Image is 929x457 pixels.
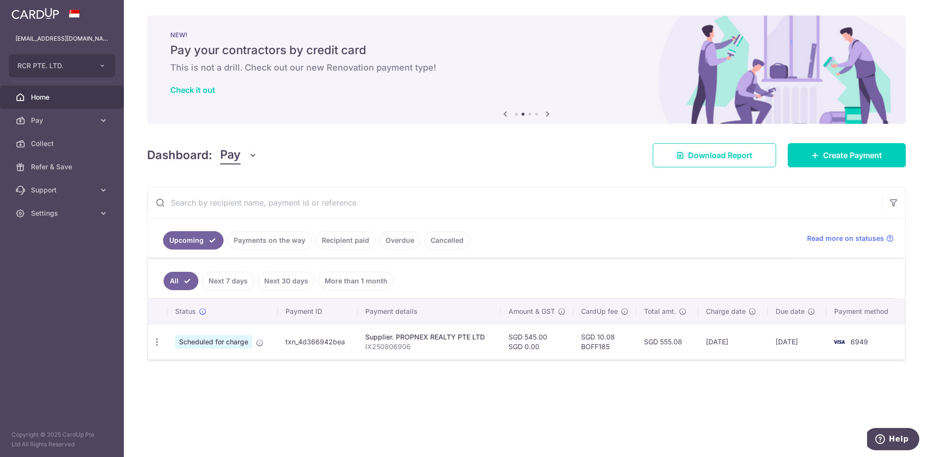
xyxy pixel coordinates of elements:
[170,85,215,95] a: Check it out
[175,307,196,316] span: Status
[768,324,826,359] td: [DATE]
[358,299,501,324] th: Payment details
[164,272,198,290] a: All
[653,143,776,167] a: Download Report
[9,54,115,77] button: RCR PTE. LTD.
[826,299,905,324] th: Payment method
[318,272,394,290] a: More than 1 month
[31,208,95,218] span: Settings
[644,307,676,316] span: Total amt.
[581,307,618,316] span: CardUp fee
[170,43,883,58] h5: Pay your contractors by credit card
[31,92,95,102] span: Home
[12,8,59,19] img: CardUp
[698,324,768,359] td: [DATE]
[688,149,752,161] span: Download Report
[170,62,883,74] h6: This is not a drill. Check out our new Renovation payment type!
[365,342,493,352] p: IX250806906
[15,34,108,44] p: [EMAIL_ADDRESS][DOMAIN_NAME]
[509,307,555,316] span: Amount & GST
[220,146,240,164] span: Pay
[424,231,470,250] a: Cancelled
[573,324,636,359] td: SGD 10.08 BOFF185
[31,139,95,148] span: Collect
[807,234,884,243] span: Read more on statuses
[175,335,252,349] span: Scheduled for charge
[147,147,212,164] h4: Dashboard:
[776,307,805,316] span: Due date
[227,231,312,250] a: Payments on the way
[278,324,358,359] td: txn_4d366942bea
[170,31,883,39] p: NEW!
[220,146,257,164] button: Pay
[807,234,894,243] a: Read more on statuses
[501,324,573,359] td: SGD 545.00 SGD 0.00
[202,272,254,290] a: Next 7 days
[706,307,746,316] span: Charge date
[31,116,95,125] span: Pay
[365,332,493,342] div: Supplier. PROPNEX REALTY PTE LTD
[258,272,315,290] a: Next 30 days
[278,299,358,324] th: Payment ID
[788,143,906,167] a: Create Payment
[851,338,868,346] span: 6949
[315,231,375,250] a: Recipient paid
[867,428,919,452] iframe: Opens a widget where you can find more information
[147,15,906,124] img: Renovation banner
[636,324,698,359] td: SGD 555.08
[829,336,849,348] img: Bank Card
[148,187,882,218] input: Search by recipient name, payment id or reference
[17,61,89,71] span: RCR PTE. LTD.
[823,149,882,161] span: Create Payment
[31,162,95,172] span: Refer & Save
[163,231,224,250] a: Upcoming
[31,185,95,195] span: Support
[379,231,420,250] a: Overdue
